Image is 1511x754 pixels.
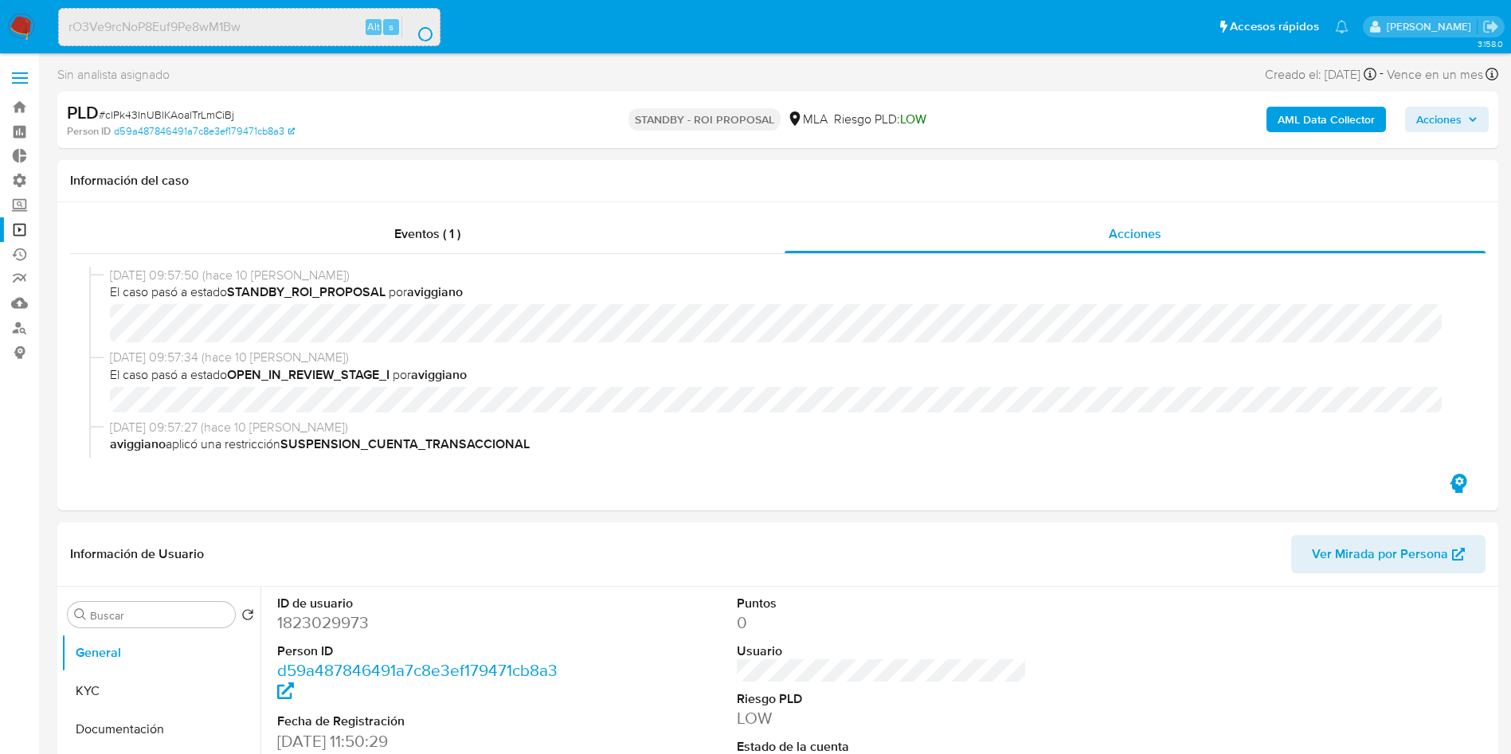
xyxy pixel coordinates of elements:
[277,595,568,612] dt: ID de usuario
[67,100,99,125] b: PLD
[407,283,463,301] b: aviggiano
[389,19,393,34] span: s
[227,365,389,384] b: OPEN_IN_REVIEW_STAGE_I
[110,366,1460,384] span: El caso pasó a estado por
[1291,535,1486,573] button: Ver Mirada por Persona
[787,111,828,128] div: MLA
[737,611,1028,634] dd: 0
[277,611,568,634] dd: 1823029973
[110,349,1460,366] span: [DATE] 09:57:34 (hace 10 [PERSON_NAME])
[401,16,434,38] button: search-icon
[61,710,260,748] button: Documentación
[110,283,1460,301] span: El caso pasó a estado por
[110,436,1460,453] span: aplicó una restricción
[70,173,1486,189] h1: Información del caso
[737,643,1028,660] dt: Usuario
[110,267,1460,284] span: [DATE] 09:57:50 (hace 10 [PERSON_NAME])
[1335,20,1349,33] a: Notificaciones
[900,110,926,128] span: LOW
[367,19,380,34] span: Alt
[277,730,568,752] dd: [DATE] 11:50:29
[67,124,111,139] b: Person ID
[110,435,166,453] b: aviggiano
[1380,64,1384,85] span: -
[280,435,530,453] b: SUSPENSION_CUENTA_TRANSACCIONAL
[1278,107,1375,132] b: AML Data Collector
[737,707,1028,729] dd: LOW
[1312,535,1448,573] span: Ver Mirada por Persona
[1405,107,1489,132] button: Acciones
[70,546,204,562] h1: Información de Usuario
[1265,64,1376,85] div: Creado el: [DATE]
[1416,107,1462,132] span: Acciones
[394,225,460,243] span: Eventos ( 1 )
[1230,18,1319,35] span: Accesos rápidos
[411,365,467,384] b: aviggiano
[59,17,440,37] input: Buscar usuario o caso...
[1387,19,1477,34] p: gustavo.deseta@mercadolibre.com
[227,283,386,301] b: STANDBY_ROI_PROPOSAL
[277,643,568,660] dt: Person ID
[277,658,558,704] a: d59a487846491a7c8e3ef179471cb8a3
[99,107,234,123] span: # clPk43InUBlKAoalTrLmCiBj
[57,66,170,84] span: Sin analista asignado
[110,419,1460,436] span: [DATE] 09:57:27 (hace 10 [PERSON_NAME])
[1482,18,1499,35] a: Salir
[737,690,1028,708] dt: Riesgo PLD
[834,111,926,128] span: Riesgo PLD:
[628,108,781,131] p: STANDBY - ROI PROPOSAL
[241,608,254,626] button: Volver al orden por defecto
[61,672,260,710] button: KYC
[1109,225,1161,243] span: Acciones
[74,608,87,621] button: Buscar
[277,713,568,730] dt: Fecha de Registración
[61,634,260,672] button: General
[737,595,1028,612] dt: Puntos
[114,124,295,139] a: d59a487846491a7c8e3ef179471cb8a3
[90,608,229,623] input: Buscar
[1266,107,1386,132] button: AML Data Collector
[1387,66,1483,84] span: Vence en un mes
